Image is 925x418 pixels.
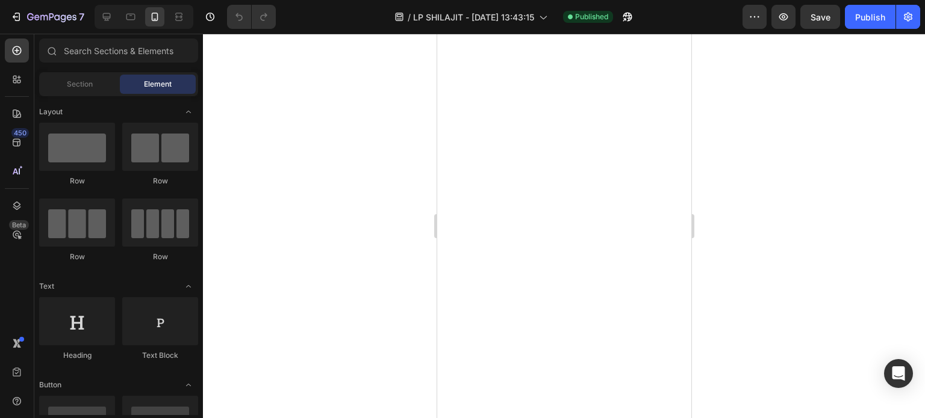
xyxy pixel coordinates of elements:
[39,350,115,361] div: Heading
[413,11,534,23] span: LP SHILAJIT - [DATE] 13:43:15
[144,79,172,90] span: Element
[39,38,198,63] input: Search Sections & Elements
[845,5,895,29] button: Publish
[227,5,276,29] div: Undo/Redo
[122,251,198,262] div: Row
[855,11,885,23] div: Publish
[179,375,198,395] span: Toggle open
[79,10,84,24] p: 7
[5,5,90,29] button: 7
[179,102,198,121] span: Toggle open
[39,281,54,292] span: Text
[811,12,830,22] span: Save
[39,251,115,262] div: Row
[122,176,198,186] div: Row
[408,11,411,23] span: /
[9,220,29,230] div: Beta
[800,5,840,29] button: Save
[437,34,691,418] iframe: Design area
[39,176,115,186] div: Row
[179,277,198,296] span: Toggle open
[39,380,61,390] span: Button
[11,128,29,138] div: 450
[122,350,198,361] div: Text Block
[39,106,63,117] span: Layout
[884,359,913,388] div: Open Intercom Messenger
[67,79,93,90] span: Section
[575,11,608,22] span: Published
